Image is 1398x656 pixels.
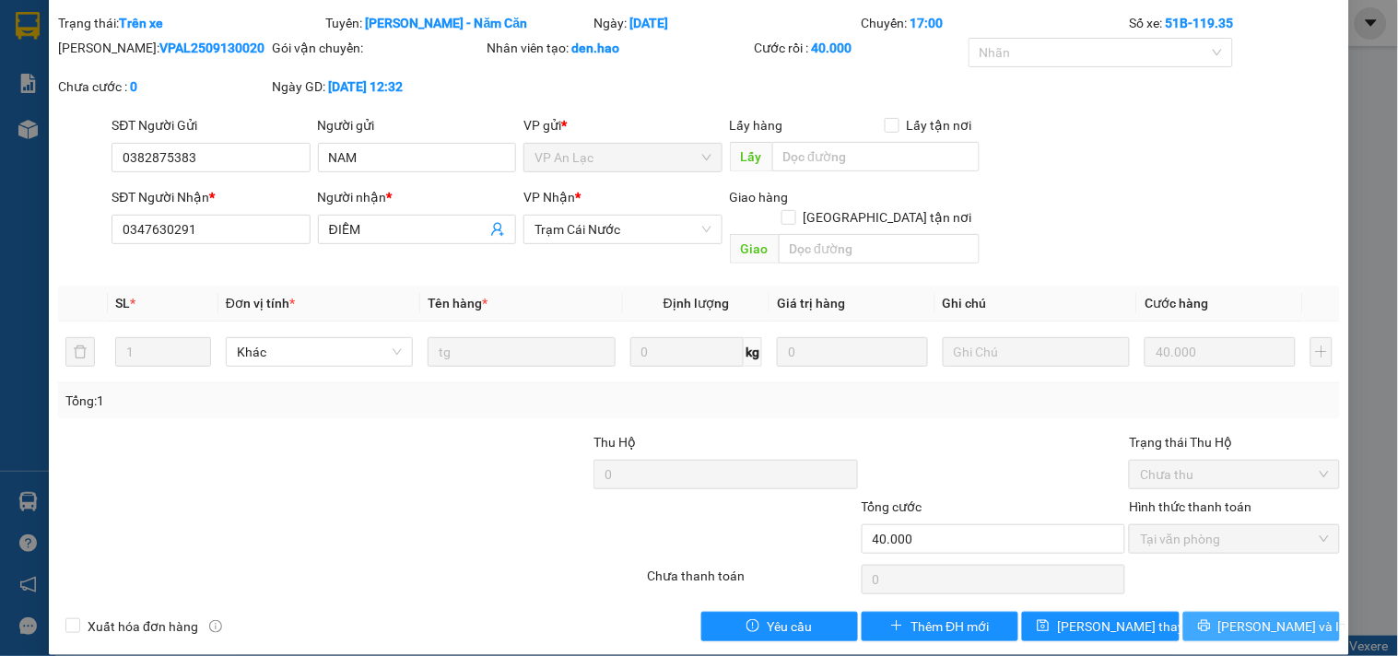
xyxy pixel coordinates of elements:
[237,338,402,366] span: Khác
[535,216,711,243] span: Trạm Cái Nước
[1198,619,1211,634] span: printer
[571,41,619,55] b: den.hao
[593,435,636,450] span: Thu Hộ
[1140,461,1328,488] span: Chưa thu
[273,76,483,97] div: Ngày GD:
[779,234,980,264] input: Dọc đường
[226,296,295,310] span: Đơn vị tính
[1129,499,1251,514] label: Hình thức thanh toán
[755,38,965,58] div: Cước rồi :
[812,41,852,55] b: 40.000
[324,13,593,33] div: Tuyến:
[366,16,528,30] b: [PERSON_NAME] - Năm Căn
[487,38,751,58] div: Nhân viên tạo:
[910,16,944,30] b: 17:00
[523,190,575,205] span: VP Nhận
[899,115,980,135] span: Lấy tận nơi
[796,207,980,228] span: [GEOGRAPHIC_DATA] tận nơi
[1127,13,1341,33] div: Số xe:
[744,337,762,367] span: kg
[428,337,615,367] input: VD: Bàn, Ghế
[746,619,759,634] span: exclamation-circle
[777,296,845,310] span: Giá trị hàng
[318,115,516,135] div: Người gửi
[910,616,989,637] span: Thêm ĐH mới
[115,296,130,310] span: SL
[1140,525,1328,553] span: Tại văn phòng
[273,38,483,58] div: Gói vận chuyển:
[65,337,95,367] button: delete
[119,16,163,30] b: Trên xe
[1145,337,1296,367] input: 0
[209,620,222,633] span: info-circle
[58,38,268,58] div: [PERSON_NAME]:
[664,296,729,310] span: Định lượng
[112,115,310,135] div: SĐT Người Gửi
[701,612,858,641] button: exclamation-circleYêu cầu
[767,616,812,637] span: Yêu cầu
[890,619,903,634] span: plus
[329,79,404,94] b: [DATE] 12:32
[943,337,1130,367] input: Ghi Chú
[1183,612,1340,641] button: printer[PERSON_NAME] và In
[523,115,722,135] div: VP gửi
[772,142,980,171] input: Dọc đường
[935,286,1137,322] th: Ghi chú
[862,612,1018,641] button: plusThêm ĐH mới
[58,76,268,97] div: Chưa cước :
[629,16,668,30] b: [DATE]
[1165,16,1233,30] b: 51B-119.35
[535,144,711,171] span: VP An Lạc
[862,499,922,514] span: Tổng cước
[1218,616,1347,637] span: [PERSON_NAME] và In
[56,13,324,33] div: Trạng thái:
[1129,432,1339,452] div: Trạng thái Thu Hộ
[159,41,264,55] b: VPAL2509130020
[592,13,860,33] div: Ngày:
[318,187,516,207] div: Người nhận
[80,616,206,637] span: Xuất hóa đơn hàng
[1022,612,1179,641] button: save[PERSON_NAME] thay đổi
[730,118,783,133] span: Lấy hàng
[1310,337,1333,367] button: plus
[65,391,541,411] div: Tổng: 1
[730,142,772,171] span: Lấy
[1057,616,1204,637] span: [PERSON_NAME] thay đổi
[730,190,789,205] span: Giao hàng
[1037,619,1050,634] span: save
[1145,296,1208,310] span: Cước hàng
[130,79,137,94] b: 0
[490,222,505,237] span: user-add
[730,234,779,264] span: Giao
[860,13,1128,33] div: Chuyến:
[777,337,928,367] input: 0
[428,296,488,310] span: Tên hàng
[112,187,310,207] div: SĐT Người Nhận
[645,566,859,598] div: Chưa thanh toán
